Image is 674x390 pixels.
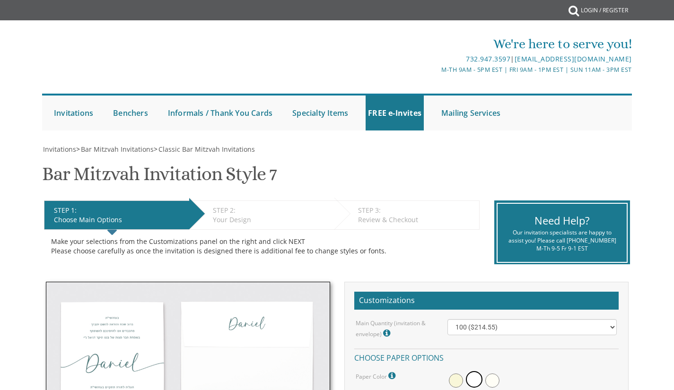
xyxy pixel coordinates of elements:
[505,213,620,228] div: Need Help?
[76,145,154,154] span: >
[54,215,184,225] div: Choose Main Options
[239,53,632,65] div: |
[51,237,473,256] div: Make your selections from the Customizations panel on the right and click NEXT Please choose care...
[290,95,350,130] a: Specialty Items
[52,95,96,130] a: Invitations
[80,145,154,154] a: Bar Mitzvah Invitations
[439,95,503,130] a: Mailing Services
[166,95,275,130] a: Informals / Thank You Cards
[356,370,398,382] label: Paper Color
[505,228,620,252] div: Our invitation specialists are happy to assist you! Please call [PHONE_NUMBER] M-Th 9-5 Fr 9-1 EST
[154,145,255,154] span: >
[213,215,330,225] div: Your Design
[354,348,619,365] h4: Choose paper options
[111,95,150,130] a: Benchers
[356,319,433,339] label: Main Quantity (invitation & envelope)
[239,65,632,75] div: M-Th 9am - 5pm EST | Fri 9am - 1pm EST | Sun 11am - 3pm EST
[239,35,632,53] div: We're here to serve you!
[366,95,424,130] a: FREE e-Invites
[43,145,76,154] span: Invitations
[213,206,330,215] div: STEP 2:
[42,164,277,191] h1: Bar Mitzvah Invitation Style 7
[515,54,632,63] a: [EMAIL_ADDRESS][DOMAIN_NAME]
[358,215,474,225] div: Review & Checkout
[358,206,474,215] div: STEP 3:
[354,292,619,310] h2: Customizations
[42,145,76,154] a: Invitations
[54,206,184,215] div: STEP 1:
[158,145,255,154] a: Classic Bar Mitzvah Invitations
[466,54,510,63] a: 732.947.3597
[81,145,154,154] span: Bar Mitzvah Invitations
